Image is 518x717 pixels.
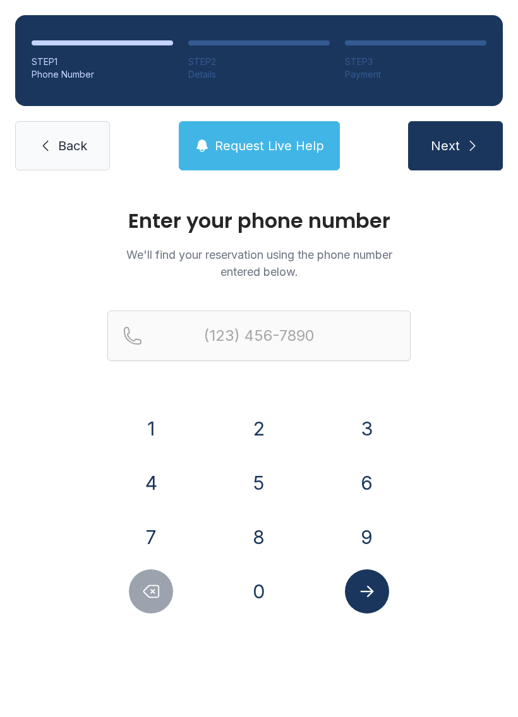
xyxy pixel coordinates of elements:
[107,211,411,231] h1: Enter your phone number
[32,68,173,81] div: Phone Number
[188,56,330,68] div: STEP 2
[237,569,281,613] button: 0
[237,515,281,559] button: 8
[345,515,389,559] button: 9
[215,137,324,155] span: Request Live Help
[32,56,173,68] div: STEP 1
[345,56,486,68] div: STEP 3
[129,406,173,451] button: 1
[107,246,411,280] p: We'll find your reservation using the phone number entered below.
[58,137,87,155] span: Back
[129,461,173,505] button: 4
[129,569,173,613] button: Delete number
[237,406,281,451] button: 2
[237,461,281,505] button: 5
[345,569,389,613] button: Submit lookup form
[431,137,460,155] span: Next
[129,515,173,559] button: 7
[345,461,389,505] button: 6
[107,311,411,361] input: Reservation phone number
[188,68,330,81] div: Details
[345,68,486,81] div: Payment
[345,406,389,451] button: 3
